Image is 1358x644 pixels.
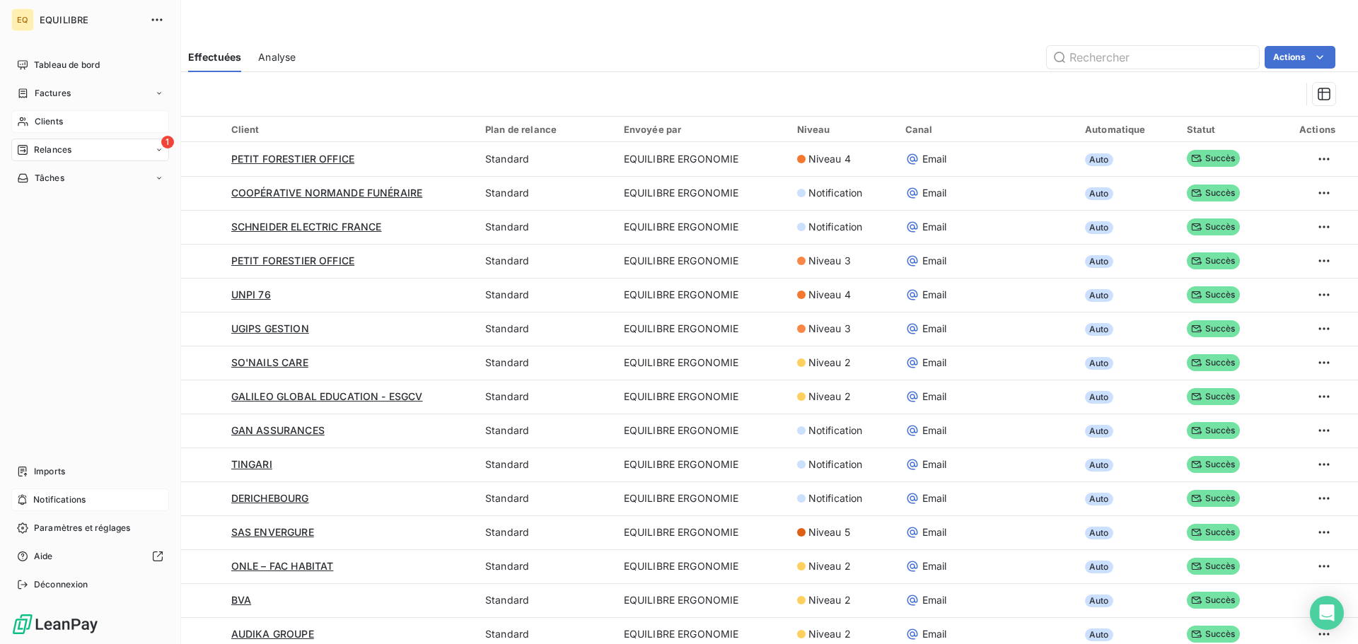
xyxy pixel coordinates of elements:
td: Standard [477,346,615,380]
div: EQ [11,8,34,31]
td: Standard [477,583,615,617]
span: UGIPS GESTION [231,322,309,334]
span: Auto [1085,628,1113,641]
span: Auto [1085,357,1113,370]
span: BVA [231,594,251,606]
span: Auto [1085,527,1113,539]
span: Notifications [33,493,86,506]
td: EQUILIBRE ERGONOMIE [615,447,789,481]
td: Standard [477,481,615,515]
span: Aide [34,550,53,563]
span: Succès [1187,320,1240,337]
span: TINGARI [231,458,272,470]
td: EQUILIBRE ERGONOMIE [615,210,789,244]
div: Automatique [1085,124,1170,135]
span: Niveau 2 [808,627,851,641]
span: Niveau 3 [808,254,851,268]
div: Plan de relance [485,124,607,135]
span: Auto [1085,391,1113,404]
span: Email [922,186,947,200]
div: Actions [1278,124,1335,135]
span: Succès [1187,286,1240,303]
td: Standard [477,278,615,312]
span: Email [922,254,947,268]
td: EQUILIBRE ERGONOMIE [615,583,789,617]
td: EQUILIBRE ERGONOMIE [615,244,789,278]
span: Niveau 2 [808,356,851,370]
span: Succès [1187,218,1240,235]
span: Auto [1085,153,1113,166]
span: Niveau 2 [808,593,851,607]
span: Succès [1187,490,1240,507]
td: Standard [477,447,615,481]
span: Succès [1187,592,1240,609]
td: Standard [477,312,615,346]
span: Succès [1187,185,1240,201]
span: Email [922,525,947,539]
div: Envoyée par [624,124,780,135]
span: UNPI 76 [231,288,271,300]
span: EQUILIBRE [40,14,141,25]
button: Actions [1265,46,1335,69]
span: Succès [1187,388,1240,405]
span: Notification [808,220,863,234]
span: SO'NAILS CARE [231,356,308,368]
td: EQUILIBRE ERGONOMIE [615,549,789,583]
span: Email [922,559,947,573]
span: Clients [35,115,63,128]
span: Niveau 4 [808,152,851,166]
span: Niveau 3 [808,322,851,336]
span: Email [922,390,947,404]
td: Standard [477,176,615,210]
span: Email [922,457,947,472]
span: GALILEO GLOBAL EDUCATION - ESGCV [231,390,423,402]
div: Niveau [797,124,888,135]
span: COOPÉRATIVE NORMANDE FUNÉRAIRE [231,187,423,199]
div: Canal [905,124,1068,135]
span: ONLE – FAC HABITAT [231,560,334,572]
span: Succès [1187,422,1240,439]
td: EQUILIBRE ERGONOMIE [615,312,789,346]
span: Email [922,288,947,302]
div: Statut [1187,124,1262,135]
td: EQUILIBRE ERGONOMIE [615,414,789,447]
span: Notification [808,423,863,438]
span: Email [922,627,947,641]
span: Client [231,124,260,135]
td: Standard [477,244,615,278]
span: Niveau 2 [808,390,851,404]
span: Notification [808,491,863,505]
span: PETIT FORESTIER OFFICE [231,153,354,165]
span: Niveau 4 [808,288,851,302]
span: Auto [1085,493,1113,505]
span: Succès [1187,456,1240,473]
span: SCHNEIDER ELECTRIC FRANCE [231,221,382,233]
span: Auto [1085,323,1113,336]
td: EQUILIBRE ERGONOMIE [615,515,789,549]
span: Notification [808,457,863,472]
span: Auto [1085,459,1113,472]
span: AUDIKA GROUPE [231,628,314,640]
img: Logo LeanPay [11,613,99,636]
span: Tableau de bord [34,59,100,71]
td: EQUILIBRE ERGONOMIE [615,142,789,176]
span: Auto [1085,595,1113,607]
span: Niveau 2 [808,559,851,573]
span: Email [922,356,947,370]
span: Auto [1085,255,1113,268]
td: Standard [477,549,615,583]
span: Relances [34,144,71,156]
span: SAS ENVERGURE [231,526,314,538]
span: Auto [1085,289,1113,302]
span: Email [922,152,947,166]
span: Email [922,491,947,505]
td: Standard [477,210,615,244]
input: Rechercher [1047,46,1259,69]
td: EQUILIBRE ERGONOMIE [615,380,789,414]
span: Succès [1187,558,1240,575]
span: Email [922,220,947,234]
span: Email [922,322,947,336]
span: GAN ASSURANCES [231,424,325,436]
span: Succès [1187,150,1240,167]
span: Auto [1085,561,1113,573]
